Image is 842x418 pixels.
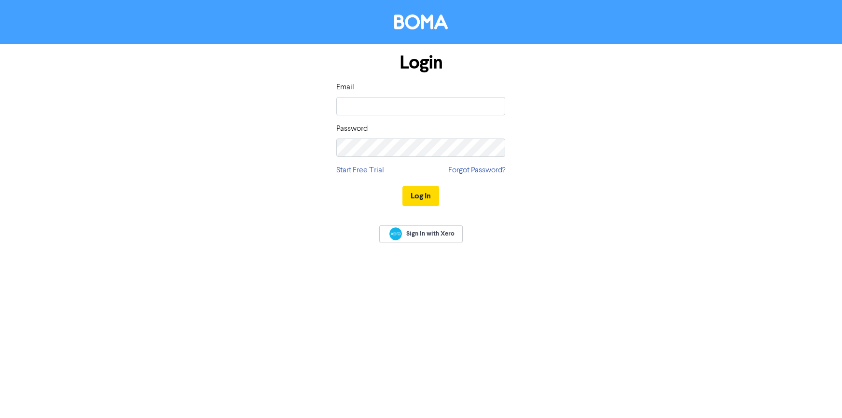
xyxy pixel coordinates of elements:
a: Sign In with Xero [379,225,462,242]
label: Password [336,123,368,135]
img: Xero logo [389,227,402,240]
label: Email [336,82,354,93]
span: Sign In with Xero [406,229,455,238]
img: BOMA Logo [394,14,448,29]
button: Log In [402,186,439,206]
h1: Login [336,52,505,74]
a: Forgot Password? [448,165,505,176]
a: Start Free Trial [336,165,384,176]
